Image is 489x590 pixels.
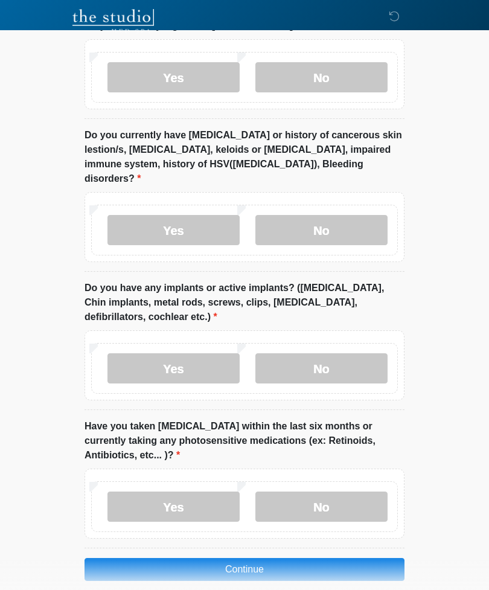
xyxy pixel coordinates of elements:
[107,353,240,383] label: Yes
[72,9,154,33] img: The Studio Med Spa Logo
[255,62,388,92] label: No
[107,62,240,92] label: Yes
[85,128,404,186] label: Do you currently have [MEDICAL_DATA] or history of cancerous skin lestion/s, [MEDICAL_DATA], kelo...
[255,492,388,522] label: No
[107,492,240,522] label: Yes
[107,215,240,245] label: Yes
[255,215,388,245] label: No
[85,558,404,581] button: Continue
[85,281,404,324] label: Do you have any implants or active implants? ([MEDICAL_DATA], Chin implants, metal rods, screws, ...
[255,353,388,383] label: No
[85,419,404,463] label: Have you taken [MEDICAL_DATA] within the last six months or currently taking any photosensitive m...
